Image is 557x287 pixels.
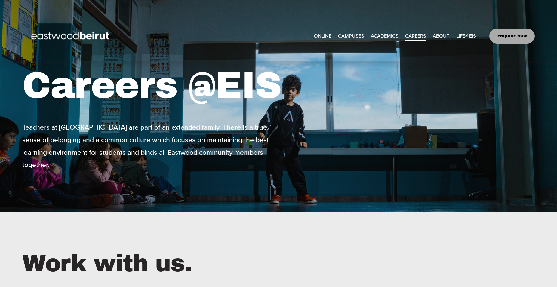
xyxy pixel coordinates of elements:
[22,248,535,279] h2: Work with us.
[456,31,476,41] a: folder dropdown
[338,32,364,41] span: CAMPUSES
[22,121,277,171] p: Teachers at [GEOGRAPHIC_DATA] are part of an extended family. There is a true sense of belonging ...
[22,21,120,51] img: EastwoodIS Global Site
[433,32,449,41] span: ABOUT
[433,31,449,41] a: folder dropdown
[338,31,364,41] a: folder dropdown
[22,64,320,108] h1: Careers @EIS
[405,31,426,41] a: CAREERS
[456,32,476,41] span: LIFE@EIS
[371,31,399,41] a: folder dropdown
[489,29,535,44] a: ENQUIRE NOW
[371,32,399,41] span: ACADEMICS
[314,31,331,41] a: ONLINE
